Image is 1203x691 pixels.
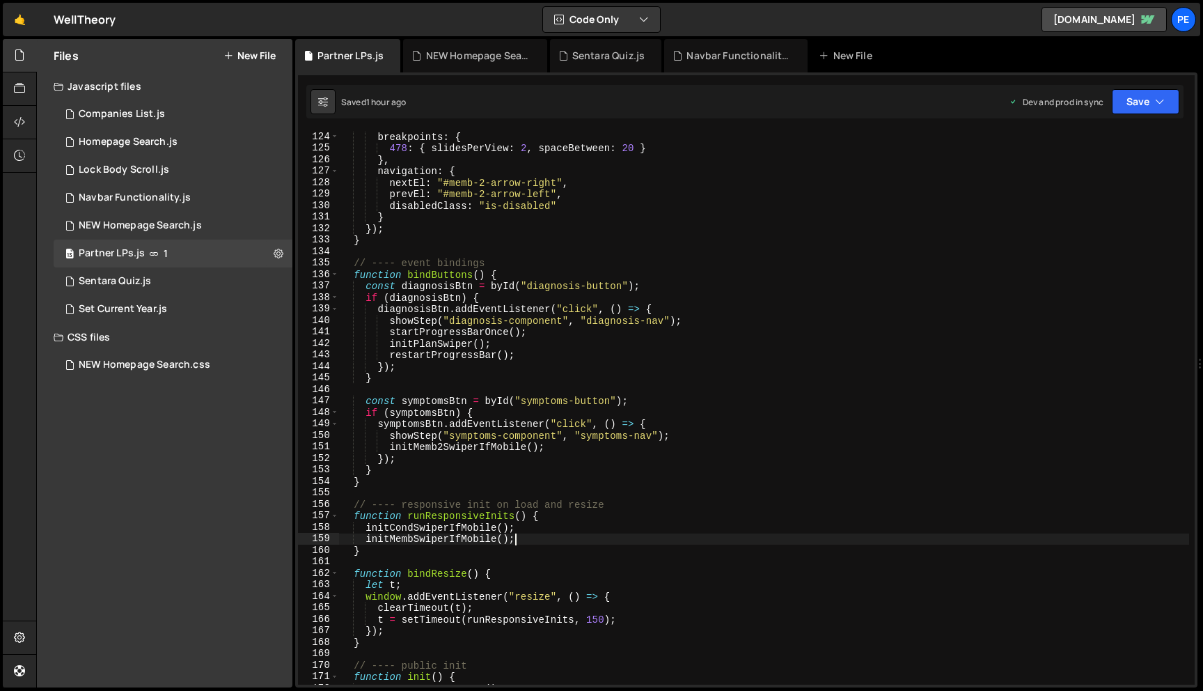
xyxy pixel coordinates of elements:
[298,349,339,361] div: 143
[54,156,292,184] div: 15879/42362.js
[298,234,339,246] div: 133
[298,418,339,430] div: 149
[37,72,292,100] div: Javascript files
[298,614,339,626] div: 166
[686,49,791,63] div: Navbar Functionality.js
[54,48,79,63] h2: Files
[223,50,276,61] button: New File
[298,579,339,591] div: 163
[79,219,202,232] div: NEW Homepage Search.js
[298,165,339,177] div: 127
[54,100,292,128] div: 15879/44993.js
[79,136,178,148] div: Homepage Search.js
[1009,96,1103,108] div: Dev and prod in sync
[298,533,339,545] div: 159
[79,247,145,260] div: Partner LPs.js
[298,441,339,453] div: 151
[543,7,660,32] button: Code Only
[298,637,339,649] div: 168
[298,430,339,442] div: 150
[1041,7,1167,32] a: [DOMAIN_NAME]
[298,326,339,338] div: 141
[79,108,165,121] div: Companies List.js
[298,648,339,660] div: 169
[298,200,339,212] div: 130
[298,280,339,292] div: 137
[298,338,339,350] div: 142
[426,49,530,63] div: NEW Homepage Search.css
[298,292,339,304] div: 138
[298,464,339,476] div: 153
[54,184,292,212] div: 15879/45902.js
[298,131,339,143] div: 124
[54,128,292,156] div: 15879/44964.js
[298,188,339,200] div: 129
[298,671,339,683] div: 171
[54,11,116,28] div: WellTheory
[298,223,339,235] div: 132
[572,49,645,63] div: Sentara Quiz.js
[298,142,339,154] div: 125
[298,407,339,419] div: 148
[298,602,339,614] div: 165
[298,510,339,522] div: 157
[298,257,339,269] div: 135
[298,361,339,373] div: 144
[298,591,339,603] div: 164
[298,625,339,637] div: 167
[298,453,339,465] div: 152
[79,359,210,371] div: NEW Homepage Search.css
[298,269,339,281] div: 136
[298,246,339,258] div: 134
[1171,7,1196,32] a: Pe
[54,267,292,295] div: 15879/45981.js
[298,154,339,166] div: 126
[366,96,407,108] div: 1 hour ago
[298,522,339,534] div: 158
[298,177,339,189] div: 128
[37,323,292,351] div: CSS files
[298,384,339,396] div: 146
[54,295,292,323] div: 15879/44768.js
[298,545,339,557] div: 160
[164,248,168,259] span: 1
[298,660,339,671] div: 170
[54,212,292,240] div: 15879/44968.js
[298,476,339,488] div: 154
[79,164,169,176] div: Lock Body Scroll.js
[79,303,167,316] div: Set Current Year.js
[298,315,339,327] div: 140
[298,556,339,568] div: 161
[819,49,877,63] div: New File
[298,372,339,384] div: 145
[298,303,339,315] div: 139
[298,211,339,223] div: 131
[298,395,339,407] div: 147
[3,3,37,36] a: 🤙
[54,240,292,267] div: Partner LPs.js
[79,192,191,204] div: Navbar Functionality.js
[65,249,74,261] span: 13
[54,351,292,379] div: 15879/44969.css
[1112,89,1179,114] button: Save
[341,96,406,108] div: Saved
[298,487,339,499] div: 155
[298,499,339,511] div: 156
[317,49,384,63] div: Partner LPs.js
[298,568,339,580] div: 162
[79,275,151,288] div: Sentara Quiz.js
